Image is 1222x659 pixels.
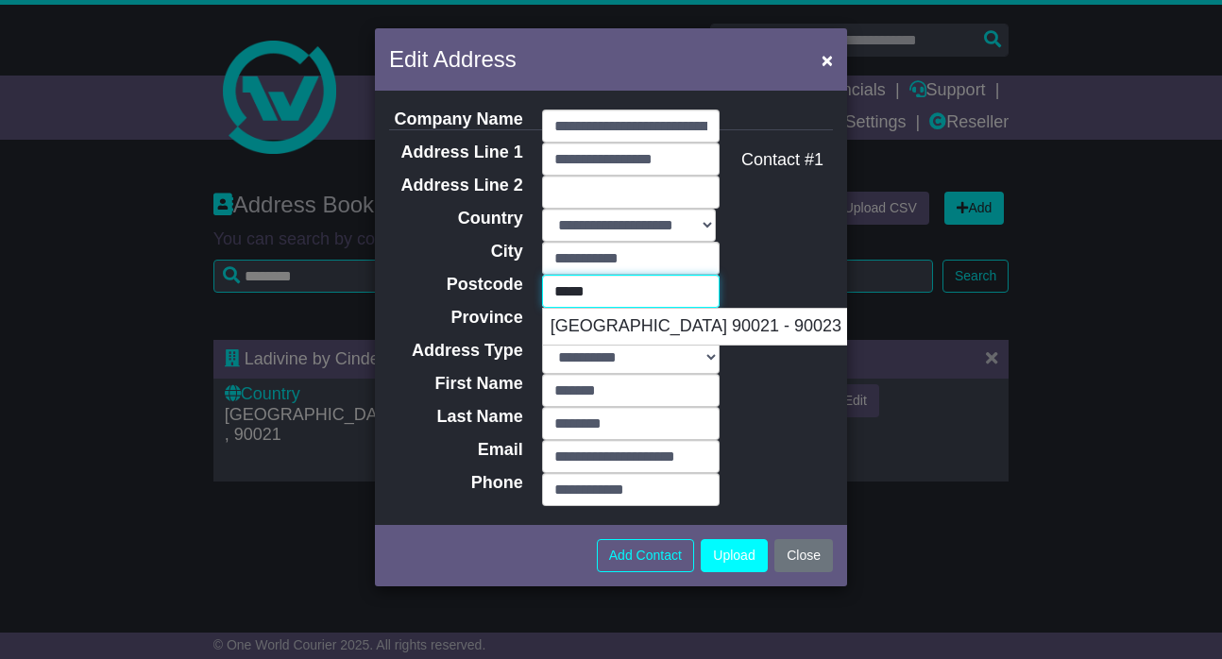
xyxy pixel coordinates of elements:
[375,374,533,395] label: First Name
[774,539,833,572] button: Close
[375,209,533,229] label: Country
[375,176,533,196] label: Address Line 2
[543,309,919,345] div: [GEOGRAPHIC_DATA] 90021 - 90023
[375,143,533,163] label: Address Line 1
[375,473,533,494] label: Phone
[389,42,517,76] h5: Edit Address
[741,150,823,169] span: Contact #1
[375,308,533,329] label: Province
[812,41,842,79] button: Close
[375,440,533,461] label: Email
[375,110,533,130] label: Company Name
[375,341,533,362] label: Address Type
[597,539,694,572] button: Add Contact
[375,407,533,428] label: Last Name
[822,49,833,71] span: ×
[701,539,767,572] button: Upload
[375,275,533,296] label: Postcode
[375,242,533,262] label: City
